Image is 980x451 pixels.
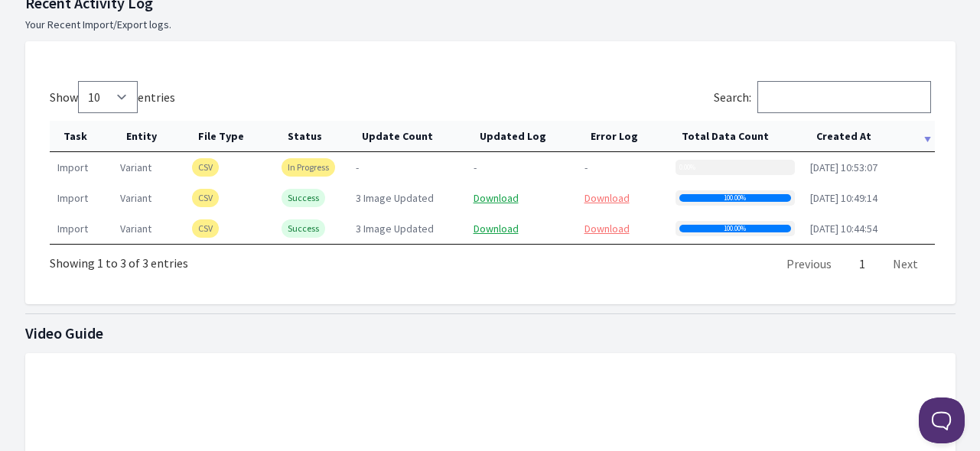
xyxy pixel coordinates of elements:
[112,121,184,152] th: Entity
[757,81,931,113] input: Search:
[584,161,588,174] span: -
[803,213,935,244] td: [DATE] 10:44:54
[78,81,138,113] select: Showentries
[803,183,935,213] td: [DATE] 10:49:14
[112,183,184,213] td: variant
[112,213,184,244] td: variant
[577,121,668,152] th: Error Log
[668,121,803,152] th: Total Data Count
[192,219,219,238] span: CSV
[192,189,219,207] span: CSV
[50,213,112,244] td: import
[714,89,931,105] label: Search:
[803,152,935,183] td: [DATE] 10:53:07
[786,256,832,271] a: Previous
[348,152,466,183] td: -
[25,323,956,344] h1: Video Guide
[919,397,965,443] iframe: Toggle Customer Support
[466,121,577,152] th: Updated Log
[50,89,175,105] label: Show entries
[356,222,434,235] span: 3 Image Updated
[348,121,466,152] th: Update Count
[112,152,184,183] td: variant
[50,152,112,183] td: import
[192,158,219,177] span: CSV
[50,121,112,152] th: Task
[859,256,865,271] a: 1
[356,191,434,205] span: 3 Image Updated
[584,191,630,205] a: Download
[274,121,348,152] th: Status
[679,194,791,202] div: 100.00%
[50,183,112,213] td: import
[474,222,519,235] a: Download
[282,158,335,177] span: In Progress
[893,256,918,271] a: Next
[803,121,935,152] th: Created At: activate to sort column ascending
[50,245,188,272] div: Showing 1 to 3 of 3 entries
[184,121,274,152] th: File Type
[474,161,477,174] span: -
[474,191,519,205] a: Download
[25,17,956,32] p: Your Recent Import/Export logs.
[679,225,791,232] div: 100.00%
[584,222,630,235] a: Download
[282,219,325,238] span: Success
[282,189,325,207] span: Success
